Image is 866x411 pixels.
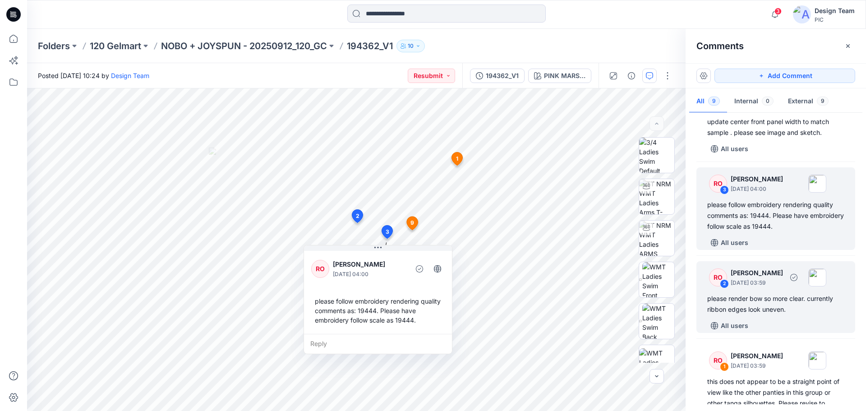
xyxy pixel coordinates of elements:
[707,293,844,315] div: please render bow so more clear. currently ribbon edges look uneven.
[639,138,674,173] img: 3/4 Ladies Swim Default
[774,8,782,15] span: 3
[731,185,783,194] p: [DATE] 04:00
[815,16,855,23] div: PIC
[708,97,720,106] span: 9
[161,40,327,52] a: NOBO + JOYSPUN - 20250912_120_GC
[727,90,781,113] button: Internal
[311,293,445,328] div: please follow embroidery rendering quality comments as: 19444. Please have embroidery follow scal...
[90,40,141,52] a: 120 Gelmart
[793,5,811,23] img: avatar
[721,237,748,248] p: All users
[528,69,591,83] button: PINK MARSHMELLOW
[642,304,674,339] img: WMT Ladies Swim Back
[689,90,727,113] button: All
[408,41,414,51] p: 10
[356,212,359,220] span: 2
[639,348,674,377] img: WMT Ladies Swim Left
[642,262,675,297] img: WMT Ladies Swim Front
[347,40,393,52] p: 194362_V1
[707,236,752,250] button: All users
[707,116,844,138] div: update center front panel width to match sample . please see image and sketch.
[304,334,452,354] div: Reply
[111,72,149,79] a: Design Team
[639,221,674,256] img: TT NRM WMT Ladies ARMS DOWN
[624,69,639,83] button: Details
[707,319,752,333] button: All users
[709,351,727,369] div: RO
[731,351,783,361] p: [PERSON_NAME]
[721,143,748,154] p: All users
[696,41,744,51] h2: Comments
[707,142,752,156] button: All users
[311,260,329,278] div: RO
[470,69,525,83] button: 194362_V1
[731,268,783,278] p: [PERSON_NAME]
[714,69,855,83] button: Add Comment
[333,259,406,270] p: [PERSON_NAME]
[709,175,727,193] div: RO
[720,362,729,371] div: 1
[38,40,70,52] a: Folders
[544,71,585,81] div: PINK MARSHMELLOW
[709,268,727,286] div: RO
[486,71,519,81] div: 194362_V1
[731,278,783,287] p: [DATE] 03:59
[456,155,458,163] span: 1
[396,40,425,52] button: 10
[720,185,729,194] div: 3
[707,199,844,232] div: please follow embroidery rendering quality comments as: 19444. Please have embroidery follow scal...
[731,361,783,370] p: [DATE] 03:59
[781,90,836,113] button: External
[731,174,783,185] p: [PERSON_NAME]
[386,228,389,236] span: 3
[817,97,829,106] span: 9
[38,71,149,80] span: Posted [DATE] 10:24 by
[639,179,674,214] img: TT NRM WMT Ladies Arms T-POSE
[720,279,729,288] div: 2
[721,320,748,331] p: All users
[762,97,774,106] span: 0
[815,5,855,16] div: Design Team
[410,219,414,227] span: 9
[333,270,406,279] p: [DATE] 04:00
